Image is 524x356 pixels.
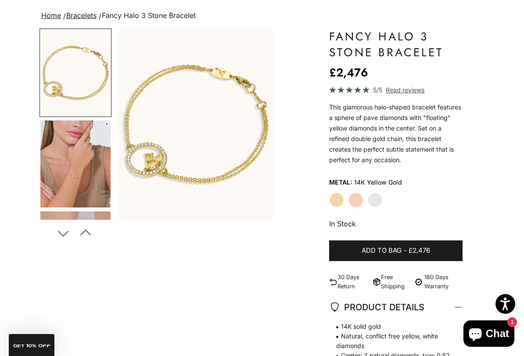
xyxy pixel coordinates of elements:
span: 14K solid gold [329,322,454,331]
div: This glamorous halo-shaped bracelet features a sphere of pave diamonds with "floating" yellow dia... [329,102,463,165]
variant-option-value: 14K Yellow Gold [354,176,402,189]
span: £2,476 [409,245,430,256]
img: #YellowGold [118,29,273,220]
a: Home [41,11,61,20]
summary: PRODUCT DETAILS [329,291,463,323]
p: Free Shipping [381,272,409,291]
a: Bracelets [66,11,97,20]
span: Add to bag [362,245,402,256]
img: #YellowGold #RoseGold #WhiteGold [40,211,111,298]
p: 180 Days Warranty [424,272,463,291]
span: Natural, conflict free yellow, white diamonds [329,331,454,351]
nav: breadcrumbs [39,10,485,22]
span: 5/5 [373,85,382,95]
p: In Stock [329,218,463,229]
span: PRODUCT DETAILS [329,300,424,315]
button: Go to item 5 [39,211,111,299]
button: Go to item 1 [39,29,111,117]
button: Add to bag-£2,476 [329,240,463,262]
p: 30 Days Return [337,272,369,291]
img: #YellowGold [40,29,111,116]
img: #YellowGold #RoseGold #WhiteGold [40,120,111,207]
h1: Fancy Halo 3 Stone Bracelet [329,29,463,60]
div: Item 1 of 13 [118,29,273,220]
a: 5/5 Read reviews [329,85,463,95]
legend: Metal: [329,176,352,189]
span: Read reviews [386,85,424,95]
sale-price: £2,476 [329,64,368,81]
span: Fancy Halo 3 Stone Bracelet [102,11,196,20]
span: GET 10% Off [13,344,50,348]
div: GET 10% Off [9,334,54,356]
button: Go to item 4 [39,120,111,208]
inbox-online-store-chat: Shopify online store chat [461,320,517,349]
